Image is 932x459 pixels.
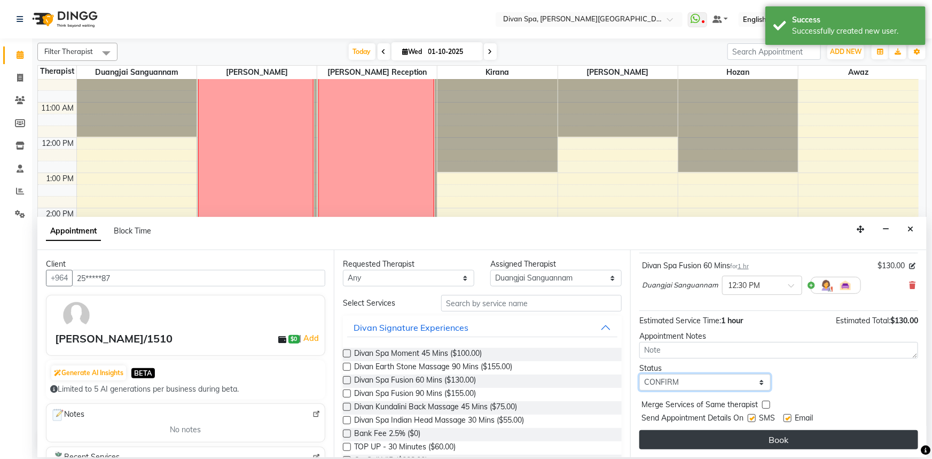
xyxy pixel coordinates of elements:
[836,316,890,325] span: Estimated Total:
[437,66,557,79] span: kirana
[343,259,474,270] div: Requested Therapist
[72,270,325,286] input: Search by Name/Mobile/Email/Code
[678,66,798,79] span: Hozan
[354,401,517,415] span: Divan Kundalini Back Massage 45 Mins ($75.00)
[347,318,617,337] button: Divan Signature Experiences
[639,363,771,374] div: Status
[441,295,622,312] input: Search by service name
[46,259,325,270] div: Client
[114,226,151,236] span: Block Time
[300,332,320,345] span: |
[170,424,201,435] span: No notes
[759,413,775,426] span: SMS
[890,316,918,325] span: $130.00
[639,430,918,449] button: Book
[354,415,524,428] span: Divan Spa Indian Head Massage 30 Mins ($55.00)
[46,270,73,286] button: +964
[46,222,101,241] span: Appointment
[77,66,197,79] span: Duangjai Sanguannam
[490,259,622,270] div: Assigned Therapist
[738,262,749,270] span: 1 hr
[792,14,918,26] div: Success
[40,138,76,149] div: 12:00 PM
[51,408,84,422] span: Notes
[55,331,173,347] div: [PERSON_NAME]/1510
[349,43,375,60] span: Today
[354,428,420,441] span: Bank Fee 2.5% ($0)
[354,388,476,401] span: Divan Spa Fusion 90 Mins ($155.00)
[827,44,864,59] button: ADD NEW
[354,441,456,455] span: TOP UP - 30 Minutes ($60.00)
[400,48,425,56] span: Wed
[639,331,918,342] div: Appointment Notes
[878,260,905,271] span: $130.00
[641,413,743,426] span: Send Appointment Details On
[354,321,468,334] div: Divan Signature Experiences
[51,365,126,380] button: Generate AI Insights
[317,66,437,79] span: [PERSON_NAME] Reception
[50,384,321,395] div: Limited to 5 AI generations per business during beta.
[820,279,833,292] img: Hairdresser.png
[830,48,861,56] span: ADD NEW
[27,4,100,34] img: logo
[131,368,155,378] span: BETA
[288,335,299,344] span: $0
[44,47,93,56] span: Filter Therapist
[354,361,512,375] span: Divan Earth Stone Massage 90 Mins ($155.00)
[197,66,317,79] span: [PERSON_NAME]
[335,298,433,309] div: Select Services
[798,66,919,79] span: Awaz
[641,399,758,413] span: Merge Services of Same therapist
[909,263,915,269] i: Edit price
[44,208,76,220] div: 2:00 PM
[903,221,918,238] button: Close
[642,260,749,271] div: Divan Spa Fusion 60 Mins
[558,66,678,79] span: [PERSON_NAME]
[302,332,320,345] a: Add
[730,262,749,270] small: for
[795,413,813,426] span: Email
[727,43,821,60] input: Search Appointment
[425,44,479,60] input: 2025-10-01
[61,300,92,331] img: avatar
[354,375,476,388] span: Divan Spa Fusion 60 Mins ($130.00)
[792,26,918,37] div: Successfully created new user.
[721,316,743,325] span: 1 hour
[40,103,76,114] div: 11:00 AM
[839,279,852,292] img: Interior.png
[44,173,76,184] div: 1:00 PM
[639,316,721,325] span: Estimated Service Time:
[38,66,76,77] div: Therapist
[354,348,482,361] span: Divan Spa Moment 45 Mins ($100.00)
[642,280,718,291] span: Duangjai Sanguannam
